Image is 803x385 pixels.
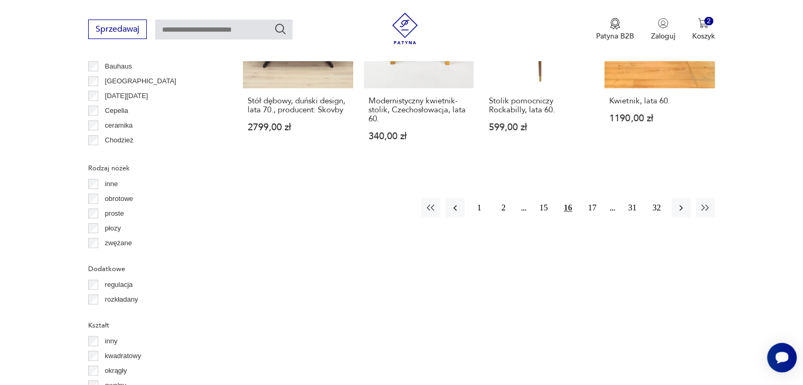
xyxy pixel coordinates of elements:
button: 32 [647,198,666,217]
p: Bauhaus [105,61,132,72]
button: 2 [494,198,513,217]
img: Ikona koszyka [698,18,708,28]
button: Zaloguj [651,18,675,41]
p: inne [105,178,118,190]
p: rozkładany [105,294,138,305]
iframe: Smartsupp widget button [767,343,797,372]
p: regulacja [105,279,133,291]
button: 15 [534,198,553,217]
p: obrotowe [105,193,133,205]
button: 17 [583,198,602,217]
p: Rodzaj nóżek [88,162,218,174]
img: Patyna - sklep z meblami i dekoracjami vintage [389,13,421,44]
p: Kształt [88,320,218,331]
button: Patyna B2B [596,18,634,41]
p: Dodatkowe [88,263,218,275]
p: Chodzież [105,134,134,146]
h3: Stół dębowy, duński design, lata 70., producent: Skovby [248,97,348,114]
p: Koszyk [692,31,715,41]
a: Sprzedawaj [88,26,147,34]
div: 2 [704,17,713,26]
p: 1190,00 zł [609,114,710,123]
button: 16 [559,198,578,217]
p: [GEOGRAPHIC_DATA] [105,75,176,87]
p: okrągły [105,365,127,377]
p: [DATE][DATE] [105,90,148,102]
img: Ikona medalu [610,18,620,30]
h3: Kwietnik, lata 60. [609,97,710,105]
button: 1 [470,198,489,217]
button: Sprzedawaj [88,20,147,39]
p: Ćmielów [105,149,131,161]
h3: Modernistyczny kwietnik- stolik, Czechosłowacja, lata 60. [369,97,469,123]
a: Ikona medaluPatyna B2B [596,18,634,41]
p: kwadratowy [105,350,141,362]
p: Patyna B2B [596,31,634,41]
p: 2799,00 zł [248,123,348,132]
button: 31 [623,198,642,217]
p: Zaloguj [651,31,675,41]
p: 599,00 zł [489,123,589,132]
p: proste [105,208,124,219]
button: Szukaj [274,23,287,35]
p: Cepelia [105,105,128,117]
button: 2Koszyk [692,18,715,41]
h3: Stolik pomocniczy Rockabilly, lata 60. [489,97,589,114]
p: płozy [105,223,121,234]
p: zwężane [105,237,132,249]
img: Ikonka użytkownika [658,18,668,28]
p: ceramika [105,120,133,131]
p: 340,00 zł [369,132,469,141]
p: inny [105,335,118,347]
